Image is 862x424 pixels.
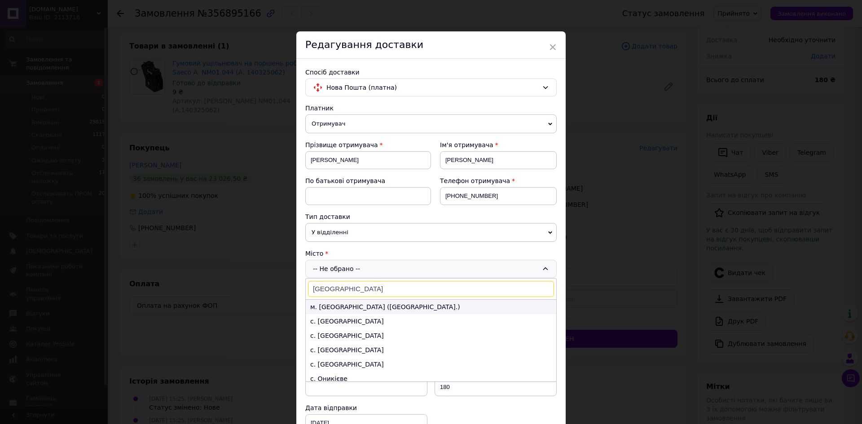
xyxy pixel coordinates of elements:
span: По батькові отримувача [305,177,385,184]
span: У відділенні [305,223,557,242]
div: Місто [305,249,557,258]
div: Редагування доставки [296,31,566,59]
div: Дата відправки [305,403,427,412]
li: м. [GEOGRAPHIC_DATA] ([GEOGRAPHIC_DATA].) [306,300,556,314]
div: Спосіб доставки [305,68,557,77]
input: Знайти [308,281,554,297]
span: Нова Пошта (платна) [326,83,538,92]
span: Прізвище отримувача [305,141,378,149]
span: Ім'я отримувача [440,141,493,149]
span: Отримувач [305,114,557,133]
li: с. [GEOGRAPHIC_DATA] [306,314,556,328]
span: × [549,39,557,55]
span: Тип доставки [305,213,350,220]
input: +380 [440,187,557,205]
li: с. [GEOGRAPHIC_DATA] [306,357,556,372]
span: Платник [305,105,334,112]
span: Телефон отримувача [440,177,510,184]
li: с. [GEOGRAPHIC_DATA] [306,343,556,357]
div: -- Не обрано -- [305,260,557,278]
li: с. Оникієве [306,372,556,386]
li: с. [GEOGRAPHIC_DATA] [306,328,556,343]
